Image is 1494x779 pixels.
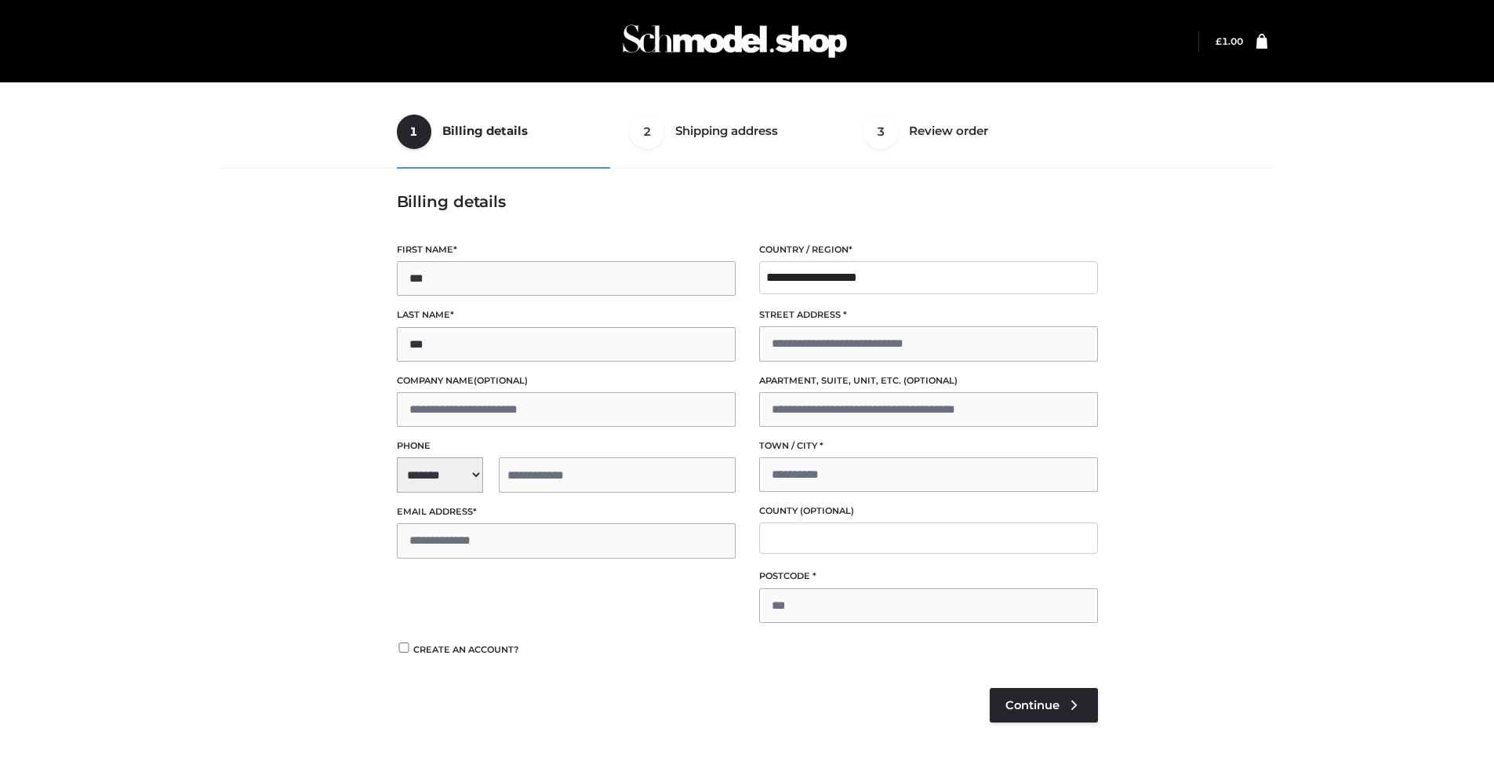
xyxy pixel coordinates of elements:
[397,504,736,519] label: Email address
[1216,35,1222,47] span: £
[759,308,1098,322] label: Street address
[759,439,1098,453] label: Town / City
[990,688,1098,723] a: Continue
[397,642,411,653] input: Create an account?
[397,242,736,257] label: First name
[759,373,1098,388] label: Apartment, suite, unit, etc.
[397,308,736,322] label: Last name
[759,242,1098,257] label: Country / Region
[397,192,1098,211] h3: Billing details
[1005,698,1060,712] span: Continue
[397,439,736,453] label: Phone
[903,375,958,386] span: (optional)
[617,10,852,72] img: Schmodel Admin 964
[397,373,736,388] label: Company name
[413,644,519,655] span: Create an account?
[800,505,854,516] span: (optional)
[1216,35,1243,47] a: £1.00
[1216,35,1243,47] bdi: 1.00
[759,569,1098,584] label: Postcode
[474,375,528,386] span: (optional)
[759,504,1098,519] label: County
